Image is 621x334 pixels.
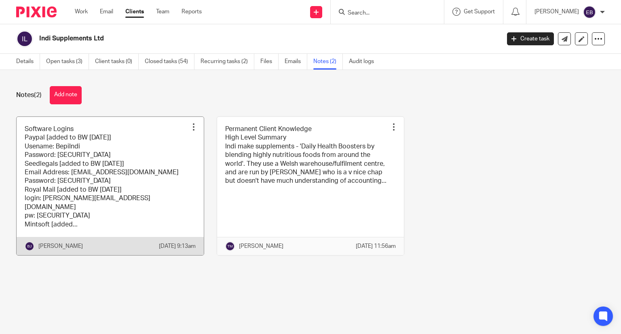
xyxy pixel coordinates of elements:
[34,92,42,98] span: (2)
[39,34,404,43] h2: Indi Supplements Ltd
[50,86,82,104] button: Add note
[100,8,113,16] a: Email
[46,54,89,70] a: Open tasks (3)
[464,9,495,15] span: Get Support
[239,242,283,250] p: [PERSON_NAME]
[534,8,579,16] p: [PERSON_NAME]
[507,32,554,45] a: Create task
[583,6,596,19] img: svg%3E
[16,54,40,70] a: Details
[16,6,57,17] img: Pixie
[313,54,343,70] a: Notes (2)
[356,242,396,250] p: [DATE] 11:56am
[125,8,144,16] a: Clients
[285,54,307,70] a: Emails
[75,8,88,16] a: Work
[95,54,139,70] a: Client tasks (0)
[16,30,33,47] img: svg%3E
[201,54,254,70] a: Recurring tasks (2)
[25,241,34,251] img: svg%3E
[349,54,380,70] a: Audit logs
[225,241,235,251] img: svg%3E
[347,10,420,17] input: Search
[38,242,83,250] p: [PERSON_NAME]
[182,8,202,16] a: Reports
[145,54,194,70] a: Closed tasks (54)
[159,242,196,250] p: [DATE] 9:13am
[260,54,279,70] a: Files
[16,91,42,99] h1: Notes
[156,8,169,16] a: Team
